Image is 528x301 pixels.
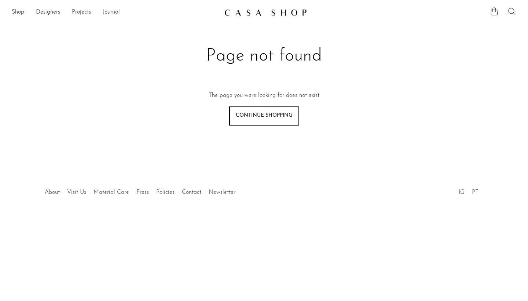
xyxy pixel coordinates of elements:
a: Policies [156,189,175,195]
p: The page you were looking for does not exist [209,91,319,101]
a: Projects [72,8,91,17]
a: About [45,189,60,195]
a: Material Care [93,189,129,195]
a: Shop [12,8,24,17]
a: IG [459,189,465,195]
a: Press [136,189,149,195]
ul: Quick links [41,184,239,197]
a: Journal [103,8,120,17]
ul: NEW HEADER MENU [12,6,219,19]
a: Continue shopping [229,106,299,126]
a: PT [472,189,478,195]
nav: Desktop navigation [12,6,219,19]
ul: Social Medias [455,184,482,197]
a: Contact [182,189,201,195]
h1: Page not found [147,45,381,68]
a: Visit Us [67,189,86,195]
a: Designers [36,8,60,17]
